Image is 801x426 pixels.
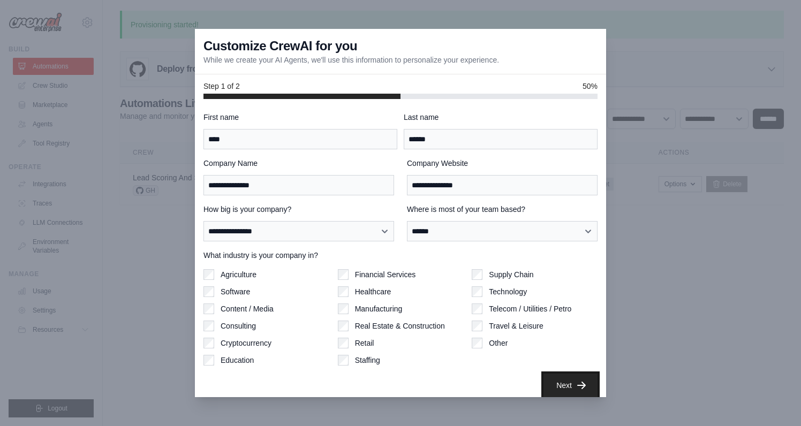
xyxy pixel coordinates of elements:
label: Retail [355,338,374,348]
label: What industry is your company in? [203,250,598,261]
label: Content / Media [221,303,274,314]
label: Technology [489,286,527,297]
label: Healthcare [355,286,391,297]
label: Software [221,286,250,297]
label: Real Estate & Construction [355,321,445,331]
label: Supply Chain [489,269,533,280]
button: Next [543,374,598,397]
label: Telecom / Utilities / Petro [489,303,571,314]
label: Manufacturing [355,303,403,314]
label: Consulting [221,321,256,331]
label: Financial Services [355,269,416,280]
label: Education [221,355,254,366]
span: 50% [583,81,598,92]
label: Company Name [203,158,394,169]
span: Step 1 of 2 [203,81,240,92]
p: While we create your AI Agents, we'll use this information to personalize your experience. [203,55,499,65]
label: Agriculture [221,269,256,280]
label: How big is your company? [203,204,394,215]
h3: Customize CrewAI for you [203,37,357,55]
label: Company Website [407,158,598,169]
label: Other [489,338,508,348]
label: First name [203,112,397,123]
label: Last name [404,112,598,123]
label: Where is most of your team based? [407,204,598,215]
label: Cryptocurrency [221,338,271,348]
label: Travel & Leisure [489,321,543,331]
label: Staffing [355,355,380,366]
